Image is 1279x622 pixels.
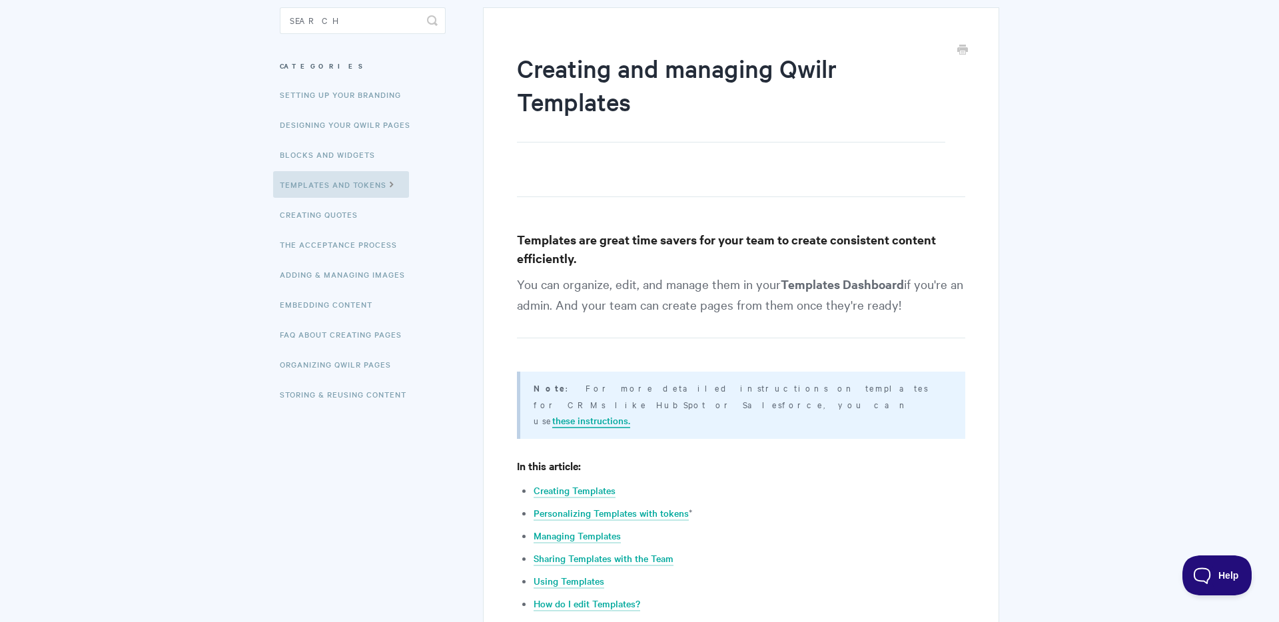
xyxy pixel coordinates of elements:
[280,261,415,288] a: Adding & Managing Images
[534,483,616,498] a: Creating Templates
[534,574,604,589] a: Using Templates
[280,231,407,258] a: The Acceptance Process
[280,201,368,228] a: Creating Quotes
[280,381,416,408] a: Storing & Reusing Content
[534,597,640,611] a: How do I edit Templates?
[1182,555,1252,595] iframe: Toggle Customer Support
[280,291,382,318] a: Embedding Content
[280,321,412,348] a: FAQ About Creating Pages
[280,111,420,138] a: Designing Your Qwilr Pages
[957,43,968,58] a: Print this Article
[517,51,945,143] h1: Creating and managing Qwilr Templates
[781,276,904,292] strong: Templates Dashboard
[280,7,446,34] input: Search
[517,274,965,338] p: You can organize, edit, and manage them in your if you're an admin. And your team can create page...
[552,414,630,428] a: these instructions.
[534,506,689,521] a: Personalizing Templates with tokens
[273,171,409,198] a: Templates and Tokens
[534,529,621,543] a: Managing Templates
[534,551,673,566] a: Sharing Templates with the Team
[280,81,411,108] a: Setting up your Branding
[280,351,401,378] a: Organizing Qwilr Pages
[517,458,581,473] strong: In this article:
[280,141,385,168] a: Blocks and Widgets
[517,230,965,268] h3: Templates are great time savers for your team to create consistent content efficiently.
[534,382,566,394] b: Note
[280,54,446,78] h3: Categories
[534,380,949,428] p: : For more detailed instructions on templates for CRMs like HubSpot or Salesforce, you can use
